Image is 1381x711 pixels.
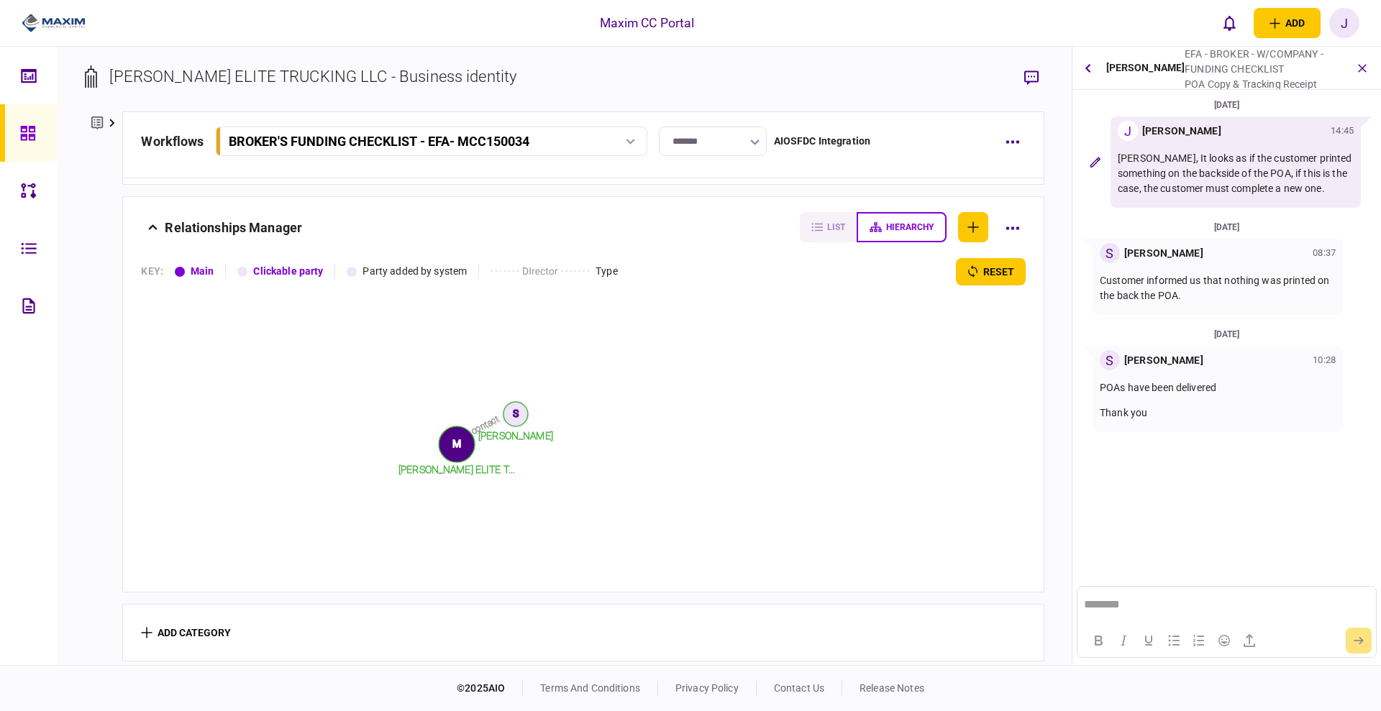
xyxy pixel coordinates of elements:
[540,682,640,694] a: terms and conditions
[1142,124,1221,139] div: [PERSON_NAME]
[1100,243,1120,263] div: S
[1106,47,1185,89] div: [PERSON_NAME]
[860,682,924,694] a: release notes
[513,407,519,418] text: S
[191,264,214,279] div: Main
[22,12,86,34] img: client company logo
[1124,246,1203,261] div: [PERSON_NAME]
[1118,121,1138,141] div: J
[1187,630,1211,651] button: Numbered list
[1118,151,1354,196] p: [PERSON_NAME], It looks as if the customer printed something on the backside of the POA, if this ...
[774,134,871,149] div: AIOSFDC Integration
[1329,8,1359,38] button: J
[363,264,467,279] div: Party added by system
[141,627,231,638] button: add category
[1185,77,1341,92] div: POA Copy & Tracking Receipt
[1215,8,1245,38] button: open notifications list
[1078,326,1375,342] div: [DATE]
[1254,8,1321,38] button: open adding identity options
[1185,47,1341,77] div: EFA - BROKER - W/COMPANY - FUNDING CHECKLIST
[398,464,515,475] tspan: [PERSON_NAME] ELITE T...
[827,222,845,232] span: list
[774,682,824,694] a: contact us
[1313,353,1336,367] div: 10:28
[1313,246,1336,260] div: 08:37
[141,264,163,279] div: KEY :
[216,127,647,156] button: BROKER'S FUNDING CHECKLIST - EFA- MCC150034
[452,437,461,449] text: M
[1100,380,1336,395] p: POAs have been delivered
[1124,353,1203,368] div: [PERSON_NAME]
[1077,587,1375,623] iframe: Rich Text Area
[1136,630,1161,651] button: Underline
[1078,219,1375,235] div: [DATE]
[1100,350,1120,370] div: S
[857,212,947,242] button: hierarchy
[600,14,695,32] div: Maxim CC Portal
[1086,630,1111,651] button: Bold
[109,65,516,88] div: [PERSON_NAME] ELITE TRUCKING LLC - Business identity
[470,413,501,436] text: contact
[457,681,523,696] div: © 2025 AIO
[1078,97,1375,113] div: [DATE]
[1100,405,1336,421] p: Thank you
[675,682,739,694] a: privacy policy
[596,264,618,279] div: Type
[1162,630,1186,651] button: Bullet list
[1111,630,1136,651] button: Italic
[478,430,553,441] tspan: [PERSON_NAME]
[800,212,857,242] button: list
[1212,630,1236,651] button: Emojis
[1331,124,1354,138] div: 14:45
[956,258,1026,285] button: reset
[886,222,934,232] span: hierarchy
[141,132,204,151] div: workflows
[229,134,529,149] div: BROKER'S FUNDING CHECKLIST - EFA - MCC150034
[1100,273,1336,303] p: Customer informed us that nothing was printed on the back the POA.
[165,212,302,242] div: Relationships Manager
[253,264,323,279] div: Clickable party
